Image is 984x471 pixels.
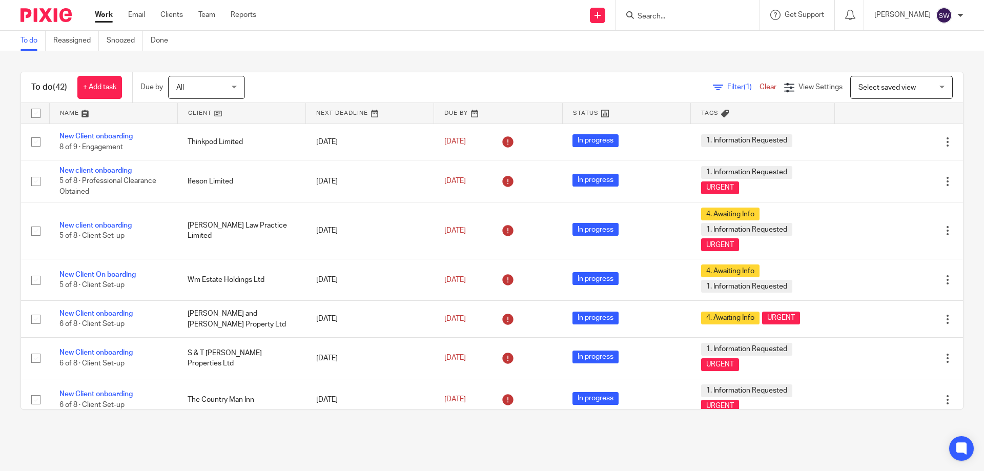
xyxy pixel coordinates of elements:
[701,181,739,194] span: URGENT
[59,133,133,140] a: New Client onboarding
[572,351,619,363] span: In progress
[936,7,952,24] img: svg%3E
[444,177,466,185] span: [DATE]
[701,384,792,397] span: 1. Information Requested
[637,12,729,22] input: Search
[20,8,72,22] img: Pixie
[140,82,163,92] p: Due by
[858,84,916,91] span: Select saved view
[760,84,776,91] a: Clear
[107,31,143,51] a: Snoozed
[701,264,760,277] span: 4. Awaiting Info
[177,202,305,259] td: [PERSON_NAME] Law Practice Limited
[701,166,792,179] span: 1. Information Requested
[572,174,619,187] span: In progress
[231,10,256,20] a: Reports
[59,144,123,151] span: 8 of 9 · Engagement
[701,400,739,413] span: URGENT
[727,84,760,91] span: Filter
[444,355,466,362] span: [DATE]
[572,134,619,147] span: In progress
[444,138,466,146] span: [DATE]
[444,396,466,403] span: [DATE]
[177,301,305,337] td: [PERSON_NAME] and [PERSON_NAME] Property Ltd
[177,337,305,379] td: S & T [PERSON_NAME] Properties Ltd
[77,76,122,99] a: + Add task
[31,82,67,93] h1: To do
[444,315,466,322] span: [DATE]
[306,160,434,202] td: [DATE]
[177,124,305,160] td: Thinkpod Limited
[59,360,125,367] span: 6 of 8 · Client Set-up
[59,310,133,317] a: New Client onboarding
[59,233,125,240] span: 5 of 8 · Client Set-up
[744,84,752,91] span: (1)
[306,379,434,420] td: [DATE]
[177,259,305,301] td: Wm Estate Holdings Ltd
[785,11,824,18] span: Get Support
[572,392,619,405] span: In progress
[198,10,215,20] a: Team
[874,10,931,20] p: [PERSON_NAME]
[306,202,434,259] td: [DATE]
[177,379,305,420] td: The Country Man Inn
[701,358,739,371] span: URGENT
[59,349,133,356] a: New Client onboarding
[444,227,466,234] span: [DATE]
[306,124,434,160] td: [DATE]
[572,272,619,285] span: In progress
[53,31,99,51] a: Reassigned
[59,178,156,196] span: 5 of 8 · Professional Clearance Obtained
[306,259,434,301] td: [DATE]
[701,343,792,356] span: 1. Information Requested
[176,84,184,91] span: All
[572,223,619,236] span: In progress
[306,301,434,337] td: [DATE]
[151,31,176,51] a: Done
[59,401,125,408] span: 6 of 8 · Client Set-up
[306,337,434,379] td: [DATE]
[798,84,843,91] span: View Settings
[701,238,739,251] span: URGENT
[128,10,145,20] a: Email
[701,134,792,147] span: 1. Information Requested
[701,223,792,236] span: 1. Information Requested
[177,160,305,202] td: Ifeson Limited
[701,110,719,116] span: Tags
[20,31,46,51] a: To do
[59,321,125,328] span: 6 of 8 · Client Set-up
[53,83,67,91] span: (42)
[701,312,760,324] span: 4. Awaiting Info
[160,10,183,20] a: Clients
[95,10,113,20] a: Work
[701,208,760,220] span: 4. Awaiting Info
[59,271,136,278] a: New Client On boarding
[762,312,800,324] span: URGENT
[444,276,466,283] span: [DATE]
[572,312,619,324] span: In progress
[59,167,132,174] a: New client onboarding
[59,222,132,229] a: New client onboarding
[701,280,792,293] span: 1. Information Requested
[59,391,133,398] a: New Client onboarding
[59,282,125,289] span: 5 of 8 · Client Set-up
